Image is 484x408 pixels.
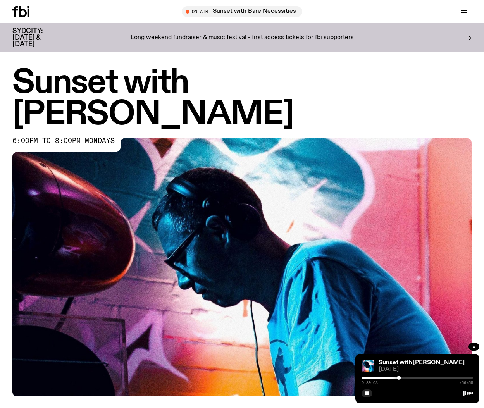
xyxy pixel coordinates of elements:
h1: Sunset with [PERSON_NAME] [12,67,472,130]
span: 6:00pm to 8:00pm mondays [12,138,115,144]
a: Sunset with [PERSON_NAME] [379,360,465,366]
span: [DATE] [379,367,473,372]
p: Long weekend fundraiser & music festival - first access tickets for fbi supporters [131,34,354,41]
h3: SYDCITY: [DATE] & [DATE] [12,28,62,48]
span: 0:39:03 [362,381,378,385]
button: On AirSunset with Bare Necessities [182,6,302,17]
img: Simon Caldwell stands side on, looking downwards. He has headphones on. Behind him is a brightly ... [362,360,374,372]
img: Simon Caldwell stands side on, looking downwards. He has headphones on. Behind him is a brightly ... [12,138,472,396]
span: 1:56:55 [457,381,473,385]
